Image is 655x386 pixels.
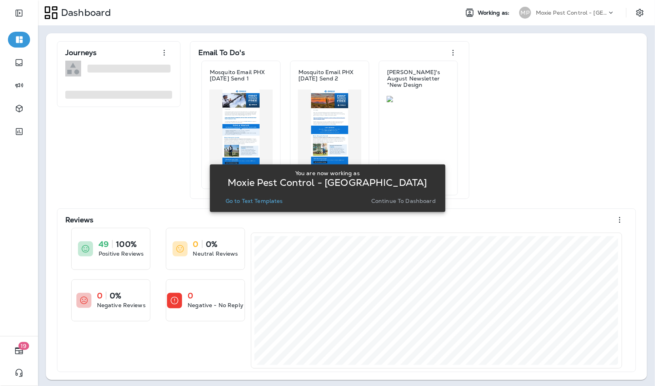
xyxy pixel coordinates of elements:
div: MP [519,7,531,19]
p: Neutral Reviews [193,250,238,258]
p: Go to Text Templates [226,198,283,204]
p: 0 [97,292,103,300]
button: Continue to Dashboard [368,195,439,206]
p: Journeys [65,49,97,57]
p: Negative Reviews [97,301,146,309]
p: Moxie Pest Control - [GEOGRAPHIC_DATA] [536,10,607,16]
button: 19 [8,343,30,359]
p: Reviews [65,216,93,224]
p: 0 [188,292,193,300]
span: 19 [19,342,29,350]
button: Settings [633,6,647,20]
p: 0% [110,292,121,300]
p: Moxie Pest Control - [GEOGRAPHIC_DATA] [228,180,427,186]
p: Negative - No Reply [188,301,243,309]
p: Email To Do's [198,49,245,57]
p: Positive Reviews [99,250,144,258]
p: You are now working as [295,170,360,176]
p: 49 [99,240,109,248]
p: 0 [193,240,199,248]
p: Dashboard [58,7,111,19]
button: Go to Text Templates [222,195,286,206]
p: Continue to Dashboard [371,198,436,204]
p: 100% [116,240,137,248]
span: Working as: [478,10,511,16]
p: 0% [206,240,217,248]
button: Expand Sidebar [8,5,30,21]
